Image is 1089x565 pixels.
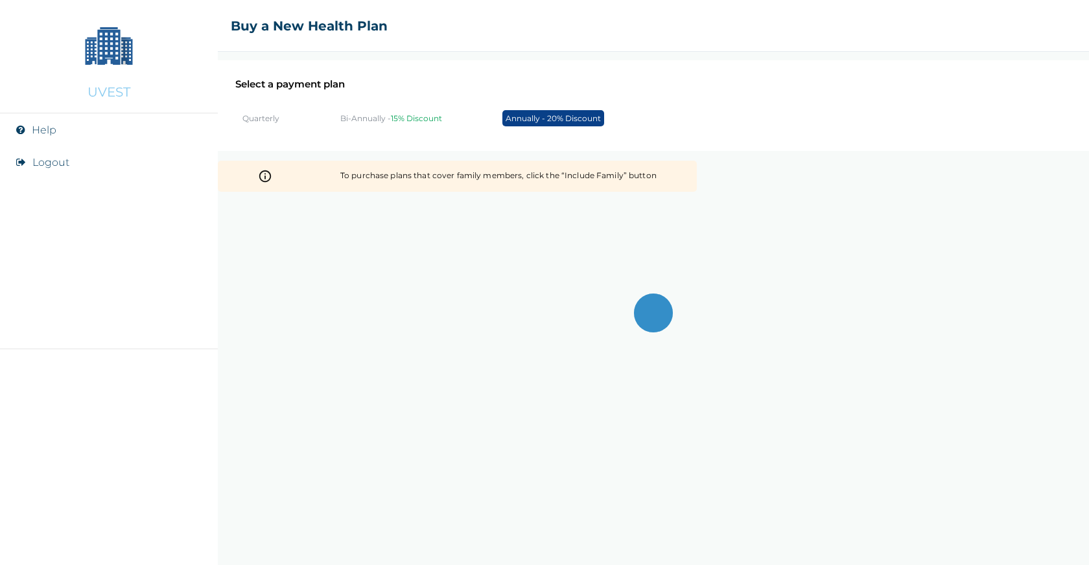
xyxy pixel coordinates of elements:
img: RelianceHMO's Logo [13,533,205,552]
button: Logout [32,156,69,168]
h2: Select a payment plan [235,78,1071,90]
div: To purchase plans that cover family members, click the “Include Family” button [340,165,657,188]
p: UVEST [88,84,130,100]
h2: Buy a New Health Plan [231,18,388,34]
p: Annually - 20% Discount [502,110,604,126]
p: Quarterly [242,113,279,123]
span: 15% Discount [391,113,442,123]
p: Bi-Annually - [340,113,442,123]
img: Company [76,13,141,78]
a: Help [32,124,56,136]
